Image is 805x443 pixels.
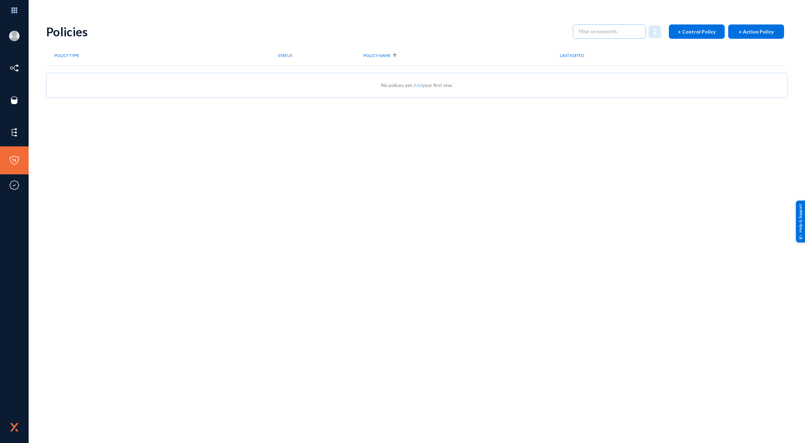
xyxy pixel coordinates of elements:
[9,180,20,190] img: icon-compliance.svg
[9,31,20,41] img: blank-profile-picture.png
[278,46,363,65] th: STATUS
[739,29,774,35] span: + Action Policy
[560,50,584,61] div: LAST EDITED
[54,50,278,61] div: Policy Type
[560,50,738,61] div: LAST EDITED
[413,82,422,88] a: Add
[363,50,391,61] div: Policy NAME
[54,50,79,61] div: Policy Type
[728,24,784,39] button: + Action Policy
[46,24,88,39] div: Policies
[363,50,560,61] div: Policy NAME
[9,63,20,73] img: icon-inventory.svg
[9,155,20,166] img: icon-policies.svg
[9,95,20,106] img: icon-sources.svg
[9,127,20,138] img: icon-elements.svg
[381,82,453,88] span: No polices yet. your first one.
[669,24,725,39] button: + Control Policy
[4,3,25,18] img: app launcher
[798,234,803,239] img: help_support.svg
[579,26,640,37] input: Filter on keywords
[796,201,805,242] div: Help & Support
[678,29,716,35] span: + Control Policy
